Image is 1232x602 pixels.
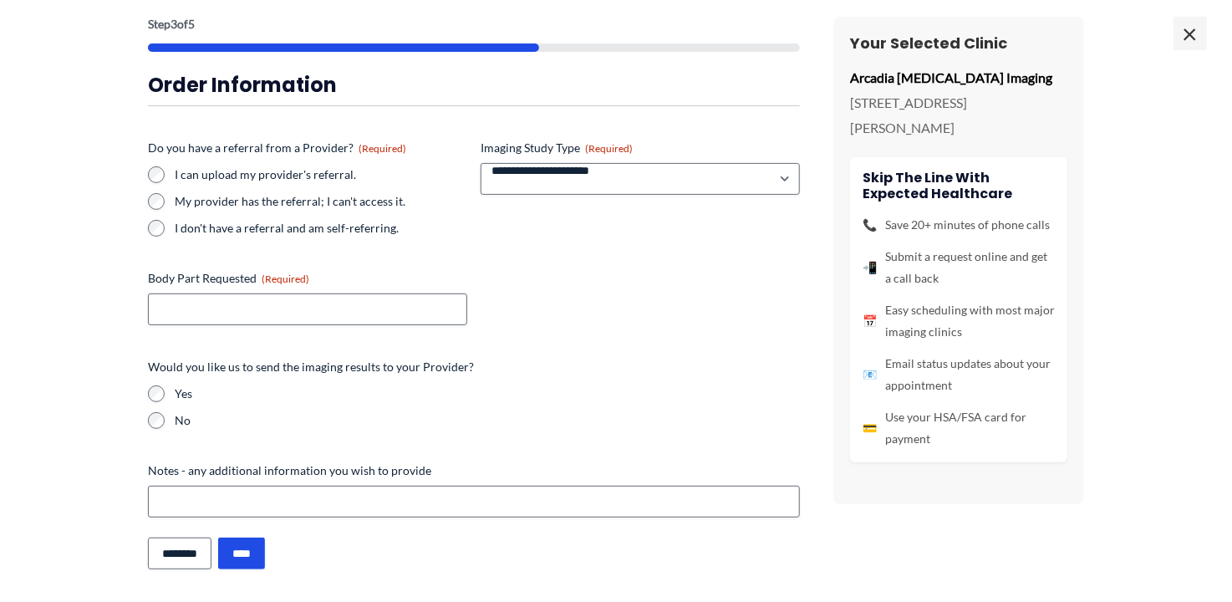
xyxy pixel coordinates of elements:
label: I don't have a referral and am self-referring. [175,220,467,237]
label: Imaging Study Type [481,140,800,156]
span: 📲 [863,257,877,278]
p: Arcadia [MEDICAL_DATA] Imaging [850,65,1067,90]
label: My provider has the referral; I can't access it. [175,193,467,210]
li: Submit a request online and get a call back [863,246,1055,289]
legend: Would you like us to send the imaging results to your Provider? [148,359,474,375]
span: 3 [171,17,177,31]
h3: Your Selected Clinic [850,33,1067,53]
span: 📞 [863,214,877,236]
p: [STREET_ADDRESS][PERSON_NAME] [850,90,1067,140]
span: × [1173,17,1207,50]
span: 📧 [863,364,877,385]
label: Yes [175,385,800,402]
h3: Order Information [148,72,800,98]
label: Notes - any additional information you wish to provide [148,462,800,479]
p: Step of [148,18,800,30]
li: Save 20+ minutes of phone calls [863,214,1055,236]
label: Body Part Requested [148,270,467,287]
span: (Required) [262,273,309,285]
li: Email status updates about your appointment [863,353,1055,396]
span: (Required) [359,142,406,155]
span: 5 [188,17,195,31]
label: No [175,412,800,429]
li: Use your HSA/FSA card for payment [863,406,1055,450]
h4: Skip the line with Expected Healthcare [863,170,1055,202]
span: 📅 [863,310,877,332]
li: Easy scheduling with most major imaging clinics [863,299,1055,343]
span: 💳 [863,417,877,439]
span: (Required) [585,142,633,155]
label: I can upload my provider's referral. [175,166,467,183]
legend: Do you have a referral from a Provider? [148,140,406,156]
